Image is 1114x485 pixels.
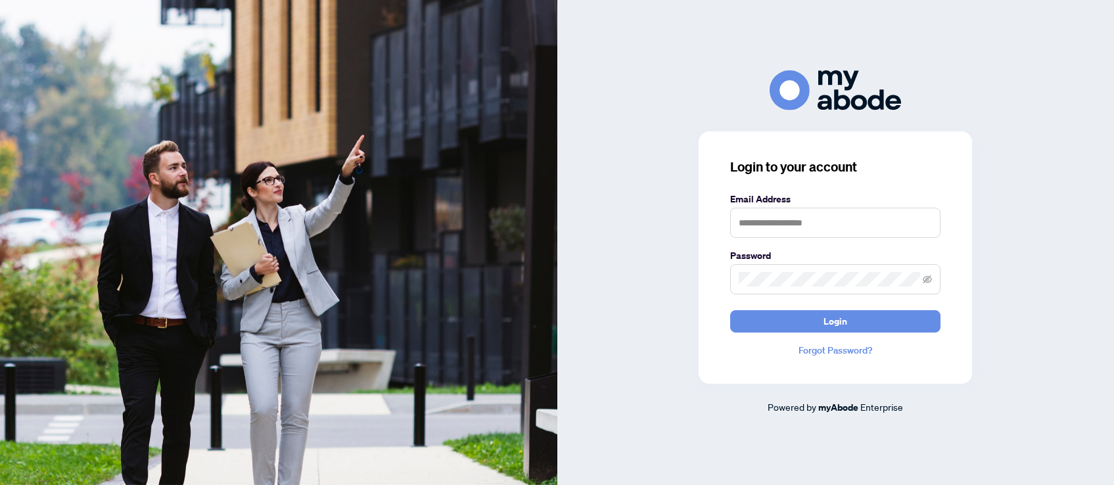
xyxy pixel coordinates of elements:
[768,401,816,413] span: Powered by
[860,401,903,413] span: Enterprise
[730,310,940,333] button: Login
[730,192,940,206] label: Email Address
[730,248,940,263] label: Password
[730,343,940,358] a: Forgot Password?
[770,70,901,110] img: ma-logo
[818,400,858,415] a: myAbode
[923,275,932,284] span: eye-invisible
[730,158,940,176] h3: Login to your account
[824,311,847,332] span: Login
